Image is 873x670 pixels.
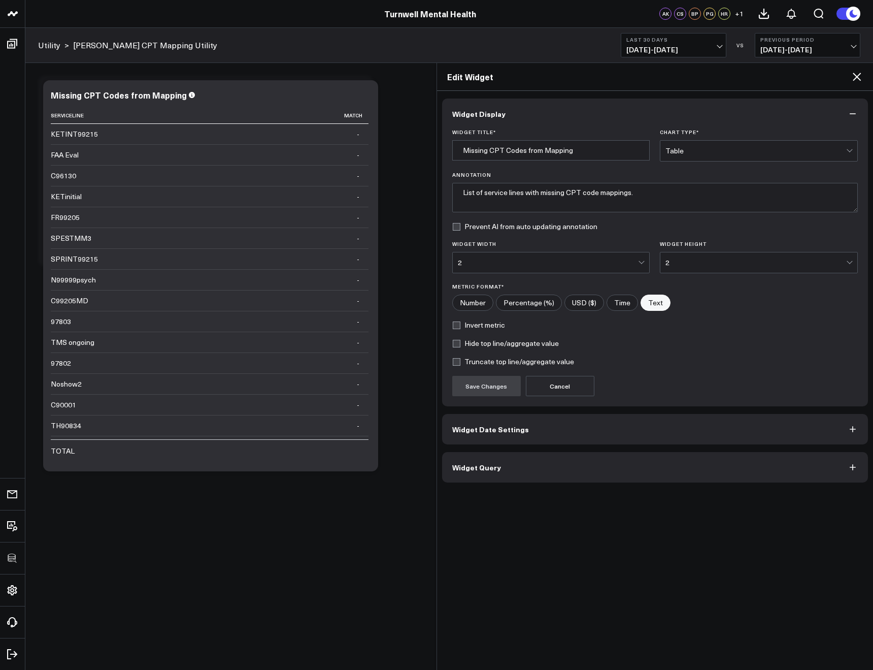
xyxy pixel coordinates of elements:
[357,296,359,306] div: -
[703,8,716,20] div: PG
[51,150,79,160] div: FAA Eval
[452,283,858,290] label: Metric Format*
[51,233,91,243] div: SPESTMM3
[760,46,855,54] span: [DATE] - [DATE]
[51,254,98,264] div: SPRINT99215
[51,296,88,306] div: C99205MD
[674,8,686,20] div: CS
[152,107,368,124] th: Match
[357,233,359,243] div: -
[357,150,359,160] div: -
[641,295,670,311] label: Text
[51,212,80,222] div: FR99205
[452,140,650,161] input: Enter your widget title
[452,129,650,135] label: Widget Title *
[442,452,868,483] button: Widget Query
[357,192,359,202] div: -
[51,171,76,181] div: C96130
[38,40,60,51] a: Utility
[51,107,152,124] th: Serviceline
[452,358,574,366] label: Truncate top line/aggregate value
[660,129,858,135] label: Chart Type *
[452,110,506,118] span: Widget Display
[564,295,604,311] label: USD ($)
[442,99,868,129] button: Widget Display
[626,46,721,54] span: [DATE] - [DATE]
[452,172,858,178] label: Annotation
[357,400,359,410] div: -
[496,295,562,311] label: Percentage (%)
[689,8,701,20] div: BP
[731,42,750,48] div: VS
[452,425,529,433] span: Widget Date Settings
[447,71,851,82] h2: Edit Widget
[621,33,726,57] button: Last 30 Days[DATE]-[DATE]
[357,171,359,181] div: -
[659,8,671,20] div: AK
[452,295,493,311] label: Number
[73,40,217,51] a: [PERSON_NAME] CPT Mapping Utility
[51,446,75,456] div: TOTAL
[357,358,359,368] div: -
[51,379,82,389] div: Noshow2
[51,421,81,431] div: TH90834
[526,376,594,396] button: Cancel
[452,376,521,396] button: Save Changes
[735,10,744,17] span: + 1
[452,339,559,347] label: Hide top line/aggregate value
[357,129,359,139] div: -
[51,275,96,285] div: N99999psych
[51,337,94,347] div: TMS ongoing
[665,147,846,155] div: Table
[51,192,82,202] div: KETinitial
[38,40,69,51] div: >
[357,379,359,389] div: -
[660,241,858,247] label: Widget Height
[357,254,359,264] div: -
[442,414,868,444] button: Widget Date Settings
[452,222,597,231] label: Prevent AI from auto updating annotation
[51,129,98,139] div: KETINT99215
[357,275,359,285] div: -
[607,295,638,311] label: Time
[51,358,71,368] div: 97802
[755,33,860,57] button: Previous Period[DATE]-[DATE]
[357,212,359,222] div: -
[357,316,359,327] div: -
[760,37,855,43] b: Previous Period
[452,241,650,247] label: Widget Width
[51,316,71,327] div: 97803
[626,37,721,43] b: Last 30 Days
[458,259,639,267] div: 2
[452,463,501,471] span: Widget Query
[452,321,505,329] label: Invert metric
[51,400,76,410] div: C90001
[357,337,359,347] div: -
[452,183,858,212] textarea: List of service lines with missing CPT code mappings.
[384,8,476,19] a: Turnwell Mental Health
[357,421,359,431] div: -
[718,8,730,20] div: HR
[665,259,846,267] div: 2
[733,8,745,20] button: +1
[51,89,187,101] div: Missing CPT Codes from Mapping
